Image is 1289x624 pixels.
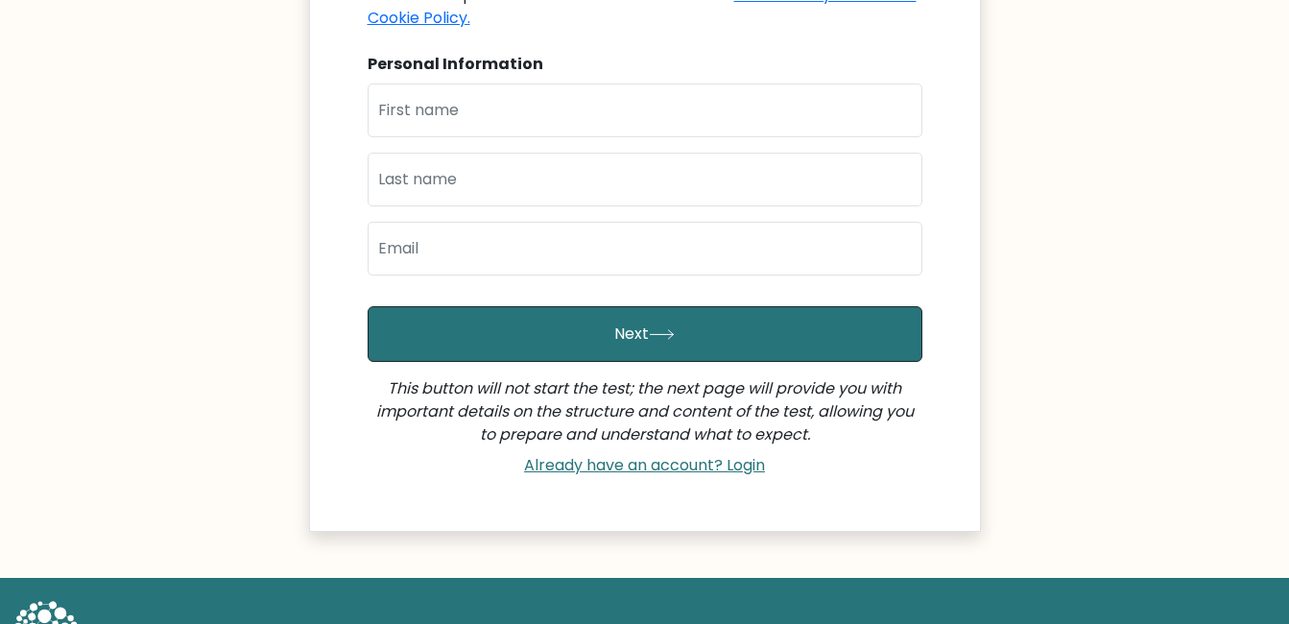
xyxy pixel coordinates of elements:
input: Last name [368,153,922,206]
input: Email [368,222,922,276]
input: First name [368,84,922,137]
div: Personal Information [368,53,922,76]
i: This button will not start the test; the next page will provide you with important details on the... [376,377,914,445]
button: Next [368,306,922,362]
a: Already have an account? Login [516,454,773,476]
